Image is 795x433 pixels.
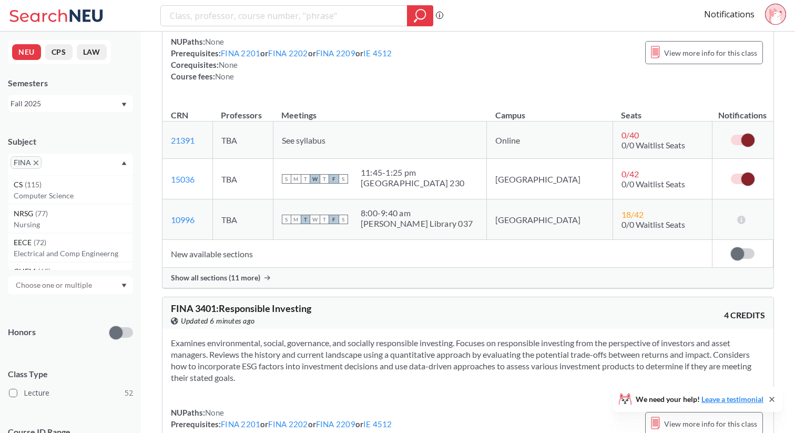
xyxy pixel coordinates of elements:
span: ( 77 ) [35,209,48,218]
span: 0/0 Waitlist Seats [621,140,685,150]
div: Dropdown arrow [8,276,133,294]
th: Meetings [273,99,487,122]
td: Online [487,122,613,159]
span: F [329,174,339,184]
td: [GEOGRAPHIC_DATA] [487,159,613,199]
a: 15036 [171,174,195,184]
a: FINA 2202 [268,419,308,429]
a: FINA 2202 [268,48,308,58]
a: Notifications [704,8,755,20]
span: T [320,174,329,184]
span: 0 / 42 [621,169,639,179]
span: S [339,215,348,224]
div: CRN [171,109,188,121]
span: M [291,215,301,224]
td: New available sections [162,240,712,268]
span: Updated 6 minutes ago [181,315,255,327]
a: 10996 [171,215,195,225]
span: CS [14,179,25,190]
span: EECE [14,237,34,248]
a: Leave a testimonial [701,395,763,404]
span: None [205,37,224,46]
div: Show all sections (11 more) [162,268,773,288]
span: 52 [125,387,133,399]
span: T [301,215,310,224]
input: Choose one or multiple [11,279,99,291]
span: M [291,174,301,184]
span: 0/0 Waitlist Seats [621,179,685,189]
span: CHEM [14,266,38,277]
span: F [329,215,339,224]
a: FINA 2209 [316,48,355,58]
span: W [310,174,320,184]
a: 21391 [171,135,195,145]
section: Examines environmental, social, governance, and socially responsible investing. Focuses on respon... [171,337,765,384]
span: Show all sections (11 more) [171,273,260,283]
span: W [310,215,320,224]
span: 4 CREDITS [724,309,765,321]
th: Professors [212,99,273,122]
span: T [320,215,329,224]
span: S [282,215,291,224]
span: 0 / 40 [621,130,639,140]
td: [GEOGRAPHIC_DATA] [487,199,613,240]
svg: X to remove pill [34,160,38,165]
a: FINA 2201 [221,419,260,429]
div: Semesters [8,77,133,89]
span: We need your help! [636,396,763,403]
input: Class, professor, course number, "phrase" [169,7,400,25]
td: TBA [212,159,273,199]
a: IE 4512 [363,48,392,58]
svg: Dropdown arrow [121,284,127,288]
span: None [215,72,234,81]
span: S [339,174,348,184]
span: None [219,60,238,69]
div: 11:45 - 1:25 pm [361,167,464,178]
span: View more info for this class [664,417,757,430]
svg: magnifying glass [414,8,426,23]
span: See syllabus [282,135,325,145]
a: FINA 2209 [316,419,355,429]
span: FINAX to remove pill [11,156,42,169]
div: Fall 2025 [11,98,120,109]
span: 0/0 Waitlist Seats [621,219,685,229]
span: S [282,174,291,184]
td: TBA [212,122,273,159]
div: FINAX to remove pillDropdown arrowCS(115)Computer ScienceNRSG(77)NursingEECE(72)Electrical and Co... [8,154,133,175]
label: Lecture [9,386,133,400]
button: LAW [77,44,107,60]
div: [PERSON_NAME] Library 037 [361,218,473,229]
svg: Dropdown arrow [121,161,127,165]
div: Fall 2025Dropdown arrow [8,95,133,112]
p: Electrical and Comp Engineerng [14,248,132,259]
a: FINA 2201 [221,48,260,58]
div: 8:00 - 9:40 am [361,208,473,218]
span: ( 72 ) [34,238,46,247]
span: View more info for this class [664,46,757,59]
th: Notifications [712,99,773,122]
th: Campus [487,99,613,122]
p: Nursing [14,219,132,230]
div: NUPaths: Prerequisites: or or or Corequisites: Course fees: [171,36,392,82]
div: [GEOGRAPHIC_DATA] 230 [361,178,464,188]
span: Class Type [8,368,133,380]
button: CPS [45,44,73,60]
span: NRSG [14,208,35,219]
div: Subject [8,136,133,147]
span: 18 / 42 [621,209,644,219]
td: TBA [212,199,273,240]
p: Honors [8,326,36,338]
span: ( 69 ) [38,267,50,276]
p: Computer Science [14,190,132,201]
span: None [205,408,224,417]
svg: Dropdown arrow [121,103,127,107]
span: ( 115 ) [25,180,42,189]
div: magnifying glass [407,5,433,26]
span: T [301,174,310,184]
a: IE 4512 [363,419,392,429]
th: Seats [613,99,712,122]
button: NEU [12,44,41,60]
span: FINA 3401 : Responsible Investing [171,303,311,314]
